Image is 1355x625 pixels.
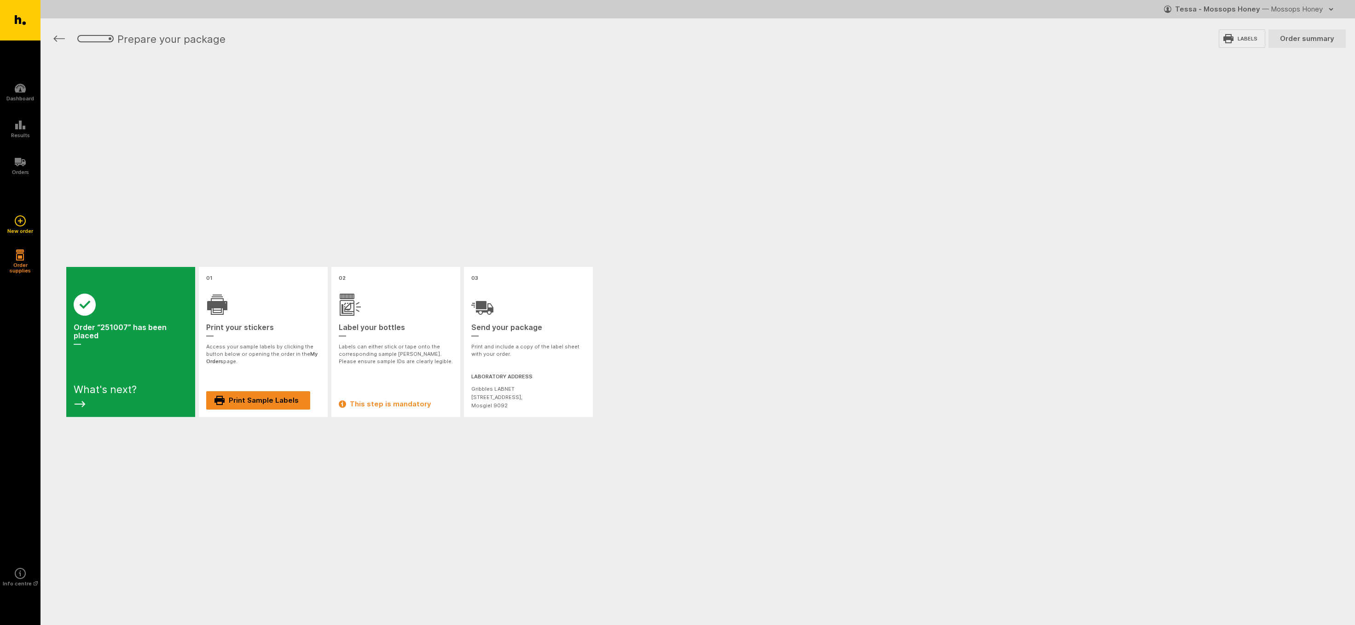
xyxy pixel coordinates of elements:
[74,340,188,348] div: —
[1175,5,1260,13] strong: Tessa - Mossops Honey
[206,343,320,365] p: Access your sample labels by clicking the button below or opening the order in the page.
[3,581,38,586] h5: Info centre
[206,331,320,340] div: —
[1262,5,1323,13] span: — Mossops Honey
[1268,29,1346,48] a: Order summary
[206,391,310,410] a: Print Sample Labels
[12,169,29,175] h5: Orders
[6,96,34,101] h5: Dashboard
[339,343,453,365] p: Labels can either stick or tape onto the corresponding sample [PERSON_NAME]. Please ensure sample...
[339,323,453,340] h2: Label your bottles
[7,228,33,234] h5: New order
[471,323,585,340] h2: Send your package
[74,384,188,395] div: What's next?
[471,274,585,283] div: 03
[471,343,585,358] p: Print and include a copy of the label sheet with your order.
[1219,29,1265,48] a: Labels
[339,331,453,340] div: —
[6,262,34,273] h5: Order supplies
[471,331,585,340] div: —
[11,133,30,138] h5: Results
[350,399,431,410] span: This step is mandatory
[74,323,188,348] h2: Order “251007” has been placed
[471,373,585,381] h3: Laboratory address
[471,385,585,410] div: Gribbles LABNET [STREET_ADDRESS], Mosgiel 9092
[1164,2,1337,17] button: Tessa - Mossops Honey — Mossops Honey
[339,274,453,283] div: 02
[206,351,318,365] a: My Orders
[117,32,226,46] h1: Prepare your package
[206,274,320,283] div: 01
[206,323,320,340] h2: Print your stickers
